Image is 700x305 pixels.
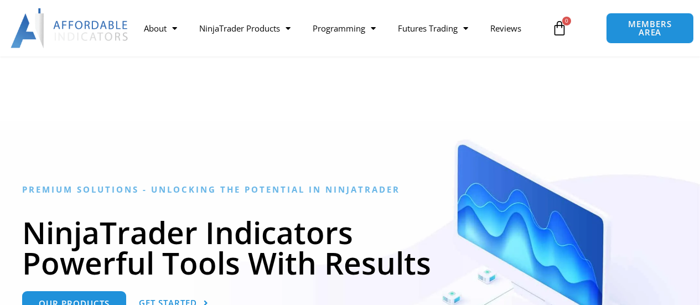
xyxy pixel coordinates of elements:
a: NinjaTrader Products [188,15,302,41]
a: MEMBERS AREA [606,13,694,44]
a: About [133,15,188,41]
nav: Menu [133,15,546,41]
h1: NinjaTrader Indicators Powerful Tools With Results [22,217,678,278]
a: Reviews [479,15,532,41]
img: LogoAI | Affordable Indicators – NinjaTrader [11,8,129,48]
a: Programming [302,15,387,41]
span: MEMBERS AREA [618,20,682,37]
a: 0 [535,12,584,44]
h6: Premium Solutions - Unlocking the Potential in NinjaTrader [22,184,678,195]
a: Futures Trading [387,15,479,41]
span: 0 [562,17,571,25]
